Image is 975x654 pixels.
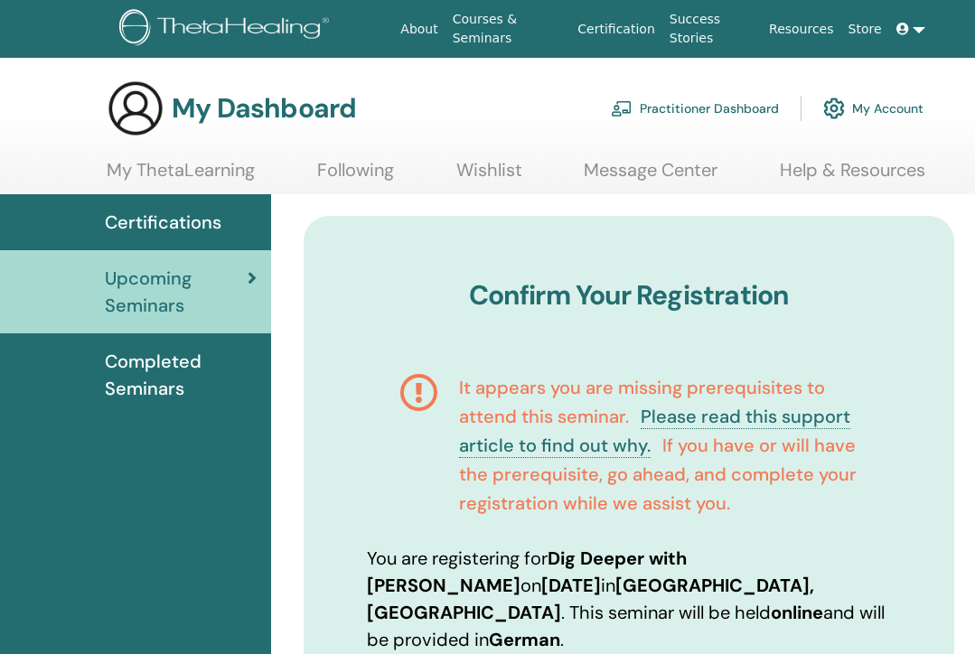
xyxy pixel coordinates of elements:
[662,3,762,55] a: Success Stories
[105,209,221,236] span: Certifications
[317,159,394,194] a: Following
[541,574,601,597] b: [DATE]
[584,159,717,194] a: Message Center
[105,265,248,319] span: Upcoming Seminars
[367,545,891,653] p: You are registering for on in . This seminar will be held and will be provided in .
[780,159,925,194] a: Help & Resources
[107,159,255,194] a: My ThetaLearning
[823,93,845,124] img: cog.svg
[367,279,891,312] h3: Confirm Your Registration
[445,3,571,55] a: Courses & Seminars
[611,100,633,117] img: chalkboard-teacher.svg
[489,628,560,651] b: German
[172,92,356,125] h3: My Dashboard
[459,376,825,428] span: It appears you are missing prerequisites to attend this seminar.
[823,89,923,128] a: My Account
[456,159,522,194] a: Wishlist
[107,79,164,137] img: generic-user-icon.jpg
[611,89,779,128] a: Practitioner Dashboard
[570,13,661,46] a: Certification
[841,13,889,46] a: Store
[105,348,257,402] span: Completed Seminars
[771,601,823,624] b: online
[119,9,335,50] img: logo.png
[459,405,850,458] a: Please read this support article to find out why.
[393,13,445,46] a: About
[762,13,841,46] a: Resources
[459,434,857,515] span: If you have or will have the prerequisite, go ahead, and complete your registration while we assi...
